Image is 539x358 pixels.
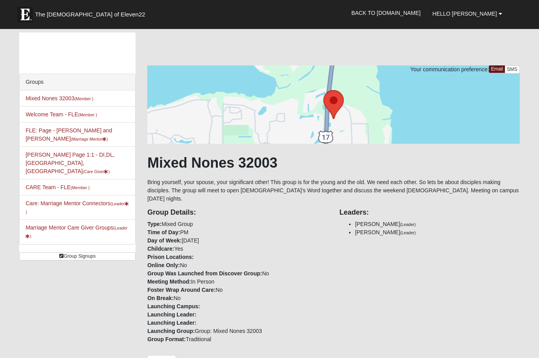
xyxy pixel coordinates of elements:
[489,65,505,73] a: Email
[74,96,93,101] small: (Member )
[400,230,416,235] small: (Leader)
[78,112,97,117] small: (Member )
[355,220,519,228] li: [PERSON_NAME]
[20,74,135,90] div: Groups
[147,254,194,260] strong: Prison Locations:
[147,237,182,244] strong: Day of Week:
[410,66,489,72] span: Your communication preference:
[147,311,196,318] strong: Launching Leader:
[355,228,519,237] li: [PERSON_NAME]
[427,4,508,24] a: Hello [PERSON_NAME]
[25,184,89,190] a: CARE Team - FLE(Member )
[147,262,180,268] strong: Online Only:
[147,208,327,217] h4: Group Details:
[35,11,145,18] span: The [DEMOGRAPHIC_DATA] of Eleven22
[25,152,114,174] a: [PERSON_NAME] Page 1:1 - DI,DL,[GEOGRAPHIC_DATA],[GEOGRAPHIC_DATA](Care Giver)
[147,328,195,334] strong: Launching Group:
[25,111,97,118] a: Welcome Team - FLE(Member )
[141,203,333,344] div: Mixed Group PM [DATE] Yes No No In Person No No Group: Mixed Nones 32003 Traditional
[505,65,520,74] a: SMS
[147,303,200,309] strong: Launching Campus:
[71,137,108,141] small: (Marriage Mentor )
[147,270,262,277] strong: Group Was Launched from Discover Group:
[147,221,161,227] strong: Type:
[147,295,174,301] strong: On Break:
[147,229,180,235] strong: Time of Day:
[147,287,215,293] strong: Foster Wrap Around Care:
[19,252,136,260] a: Group Signups
[147,246,174,252] strong: Childcare:
[71,185,89,190] small: (Member )
[339,208,519,217] h4: Leaders:
[147,154,519,171] h1: Mixed Nones 32003
[25,95,93,101] a: Mixed Nones 32003(Member )
[147,278,191,285] strong: Meeting Method:
[83,169,110,174] small: (Care Giver )
[25,127,112,142] a: FLE: Page - [PERSON_NAME] and [PERSON_NAME](Marriage Mentor)
[147,320,196,326] strong: Launching Leader:
[25,224,127,239] a: Marriage Mentor Care Giver Groups(Leader)
[432,11,497,17] span: Hello [PERSON_NAME]
[17,7,33,22] img: Eleven22 logo
[345,3,427,23] a: Back to [DOMAIN_NAME]
[25,226,127,239] small: (Leader )
[400,222,416,227] small: (Leader)
[25,200,129,215] a: Care: Marriage Mentor Connectors(Leader)
[147,336,186,342] strong: Group Format:
[13,3,170,22] a: The [DEMOGRAPHIC_DATA] of Eleven22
